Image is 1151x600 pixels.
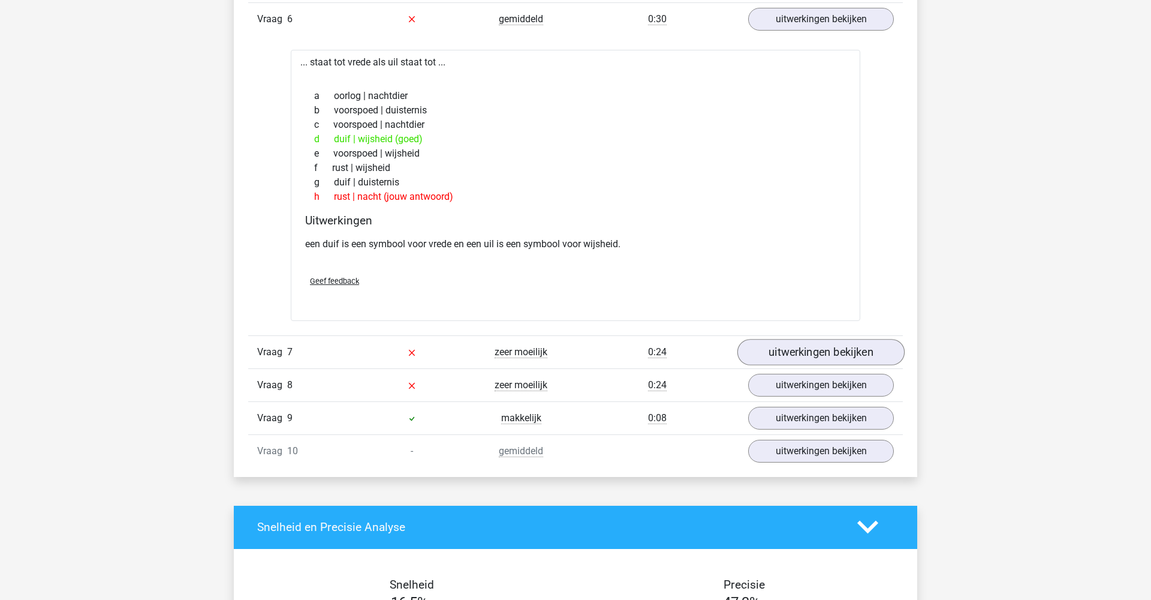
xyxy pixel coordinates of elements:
span: 8 [287,379,293,391]
div: ... staat tot vrede als uil staat tot ... [291,50,860,321]
span: makkelijk [501,412,541,424]
div: rust | wijsheid [305,161,846,175]
span: Vraag [257,378,287,392]
span: 0:24 [648,346,667,358]
p: een duif is een symbool voor vrede en een uil is een symbool voor wijsheid. [305,237,846,251]
span: gemiddeld [499,445,543,457]
span: c [314,118,333,132]
span: Vraag [257,12,287,26]
span: 0:30 [648,13,667,25]
span: 9 [287,412,293,424]
a: uitwerkingen bekijken [748,440,894,463]
span: 6 [287,13,293,25]
span: d [314,132,334,146]
span: Vraag [257,411,287,425]
div: voorspoed | duisternis [305,103,846,118]
span: Vraag [257,444,287,458]
span: 10 [287,445,298,457]
span: gemiddeld [499,13,543,25]
span: g [314,175,334,190]
div: oorlog | nachtdier [305,89,846,103]
div: rust | nacht (jouw antwoord) [305,190,846,204]
span: h [314,190,334,204]
h4: Snelheid [257,578,567,592]
span: Vraag [257,345,287,359]
span: b [314,103,334,118]
span: zeer moeilijk [495,346,547,358]
h4: Snelheid en Precisie Analyse [257,520,839,534]
span: e [314,146,333,161]
span: a [314,89,334,103]
span: Geef feedback [310,277,359,286]
a: uitwerkingen bekijken [748,374,894,397]
a: uitwerkingen bekijken [748,407,894,430]
span: 7 [287,346,293,358]
div: voorspoed | nachtdier [305,118,846,132]
h4: Precisie [589,578,899,592]
span: 0:08 [648,412,667,424]
a: uitwerkingen bekijken [737,339,905,365]
div: - [357,444,466,458]
span: zeer moeilijk [495,379,547,391]
div: voorspoed | wijsheid [305,146,846,161]
span: 0:24 [648,379,667,391]
span: f [314,161,332,175]
h4: Uitwerkingen [305,214,846,227]
div: duif | duisternis [305,175,846,190]
a: uitwerkingen bekijken [748,8,894,31]
div: duif | wijsheid (goed) [305,132,846,146]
